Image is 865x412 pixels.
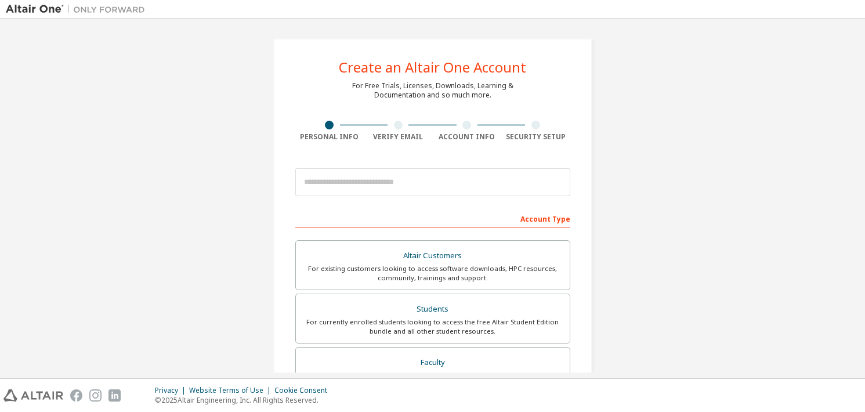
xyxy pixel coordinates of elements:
[3,389,63,402] img: altair_logo.svg
[303,355,563,371] div: Faculty
[155,395,334,405] p: © 2025 Altair Engineering, Inc. All Rights Reserved.
[155,386,189,395] div: Privacy
[339,60,526,74] div: Create an Altair One Account
[303,317,563,336] div: For currently enrolled students looking to access the free Altair Student Edition bundle and all ...
[89,389,102,402] img: instagram.svg
[303,248,563,264] div: Altair Customers
[295,132,364,142] div: Personal Info
[70,389,82,402] img: facebook.svg
[501,132,570,142] div: Security Setup
[303,264,563,283] div: For existing customers looking to access software downloads, HPC resources, community, trainings ...
[352,81,513,100] div: For Free Trials, Licenses, Downloads, Learning & Documentation and so much more.
[6,3,151,15] img: Altair One
[303,301,563,317] div: Students
[108,389,121,402] img: linkedin.svg
[295,209,570,227] div: Account Type
[189,386,274,395] div: Website Terms of Use
[274,386,334,395] div: Cookie Consent
[364,132,433,142] div: Verify Email
[433,132,502,142] div: Account Info
[303,370,563,389] div: For faculty & administrators of academic institutions administering students and accessing softwa...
